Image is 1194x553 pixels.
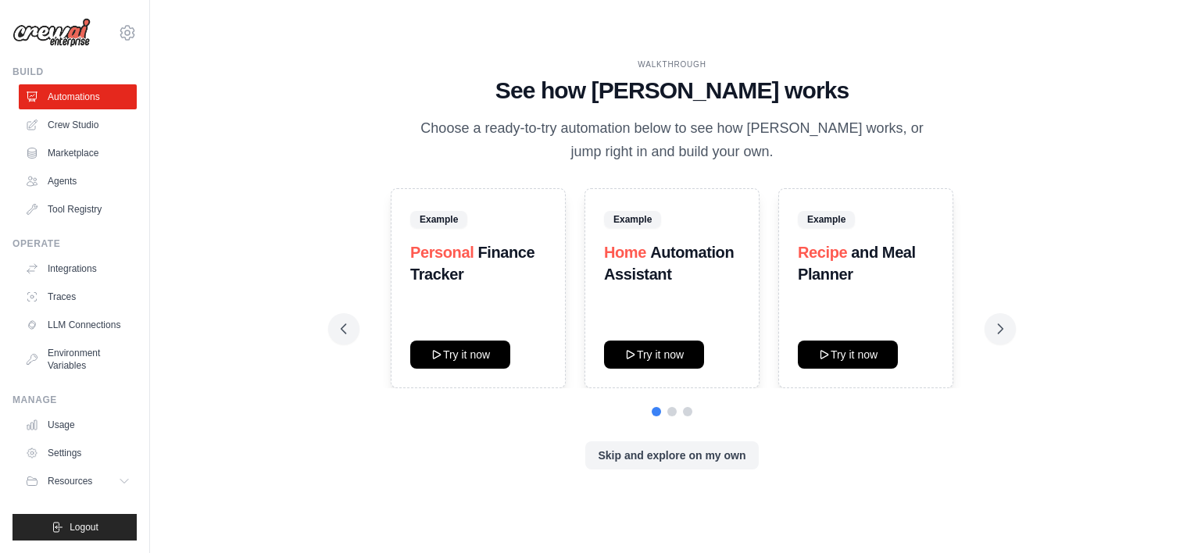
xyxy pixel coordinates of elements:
[19,312,137,337] a: LLM Connections
[19,256,137,281] a: Integrations
[585,441,758,469] button: Skip and explore on my own
[70,521,98,533] span: Logout
[604,341,704,369] button: Try it now
[19,112,137,137] a: Crew Studio
[13,514,137,541] button: Logout
[13,394,137,406] div: Manage
[410,244,474,261] span: Personal
[19,141,137,166] a: Marketplace
[19,469,137,494] button: Resources
[19,169,137,194] a: Agents
[798,244,916,283] strong: and Meal Planner
[341,59,1003,70] div: WALKTHROUGH
[48,475,92,487] span: Resources
[13,66,137,78] div: Build
[341,77,1003,105] h1: See how [PERSON_NAME] works
[798,341,898,369] button: Try it now
[19,412,137,437] a: Usage
[798,211,855,228] span: Example
[19,441,137,466] a: Settings
[798,244,847,261] span: Recipe
[409,117,935,163] p: Choose a ready-to-try automation below to see how [PERSON_NAME] works, or jump right in and build...
[13,237,137,250] div: Operate
[19,84,137,109] a: Automations
[410,341,510,369] button: Try it now
[19,341,137,378] a: Environment Variables
[19,284,137,309] a: Traces
[410,211,467,228] span: Example
[604,211,661,228] span: Example
[13,18,91,48] img: Logo
[19,197,137,222] a: Tool Registry
[604,244,734,283] strong: Automation Assistant
[604,244,646,261] span: Home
